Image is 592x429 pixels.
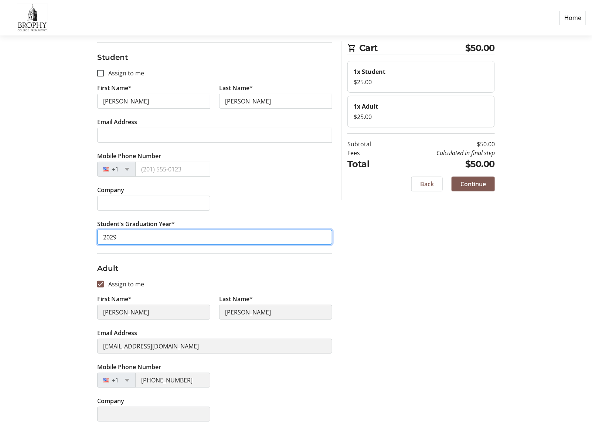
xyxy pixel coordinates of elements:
h3: Adult [97,263,332,274]
label: Assign to me [104,280,144,289]
span: Cart [359,41,465,55]
td: $50.00 [390,140,495,149]
strong: 1x Adult [354,102,378,110]
label: Company [97,396,124,405]
div: $25.00 [354,112,489,121]
strong: 1x Student [354,68,385,76]
td: Calculated in final step [390,149,495,157]
label: Last Name* [219,294,253,303]
td: Fees [347,149,390,157]
a: Home [559,11,586,25]
label: Email Address [97,118,137,126]
td: $50.00 [390,157,495,171]
input: (201) 555-0123 [135,373,210,388]
label: Assign to me [104,69,144,78]
td: Total [347,157,390,171]
label: First Name* [97,294,132,303]
td: Subtotal [347,140,390,149]
span: Back [420,180,434,188]
button: Continue [452,177,495,191]
label: Company [97,185,124,194]
input: (201) 555-0123 [135,162,210,177]
label: Student's Graduation Year* [97,219,175,228]
span: $50.00 [465,41,495,55]
span: Continue [460,180,486,188]
button: Back [411,177,443,191]
label: Mobile Phone Number [97,362,161,371]
div: $25.00 [354,78,489,86]
label: Last Name* [219,84,253,92]
label: Mobile Phone Number [97,151,161,160]
label: Email Address [97,328,137,337]
h3: Student [97,52,332,63]
img: Brophy College Preparatory 's Logo [6,3,58,33]
label: First Name* [97,84,132,92]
